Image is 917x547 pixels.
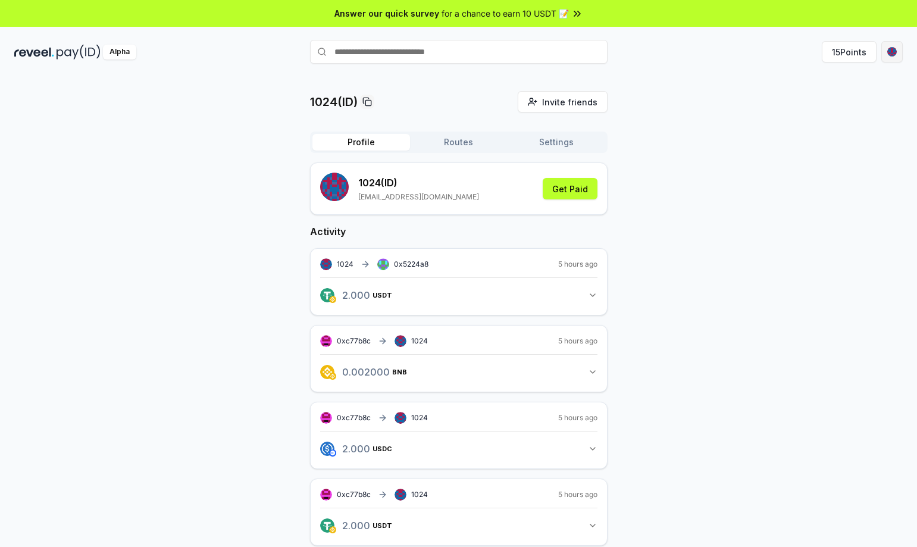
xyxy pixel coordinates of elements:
[320,518,334,533] img: logo.png
[508,134,605,151] button: Settings
[320,439,597,459] button: 2.000USDC
[320,288,334,302] img: logo.png
[411,336,428,346] span: 1024
[394,260,428,268] span: 0x5224a8
[320,362,597,382] button: 0.002000BNB
[410,134,508,151] button: Routes
[329,296,336,303] img: logo.png
[542,96,597,108] span: Invite friends
[358,176,479,190] p: 1024 (ID)
[103,45,136,60] div: Alpha
[337,260,353,269] span: 1024
[320,365,334,379] img: logo.png
[320,285,597,305] button: 2.000USDT
[411,413,428,423] span: 1024
[442,7,569,20] span: for a chance to earn 10 USDT 📝
[329,449,336,457] img: base-network.png
[392,368,407,376] span: BNB
[558,413,597,423] span: 5 hours ago
[558,336,597,346] span: 5 hours ago
[337,413,371,422] span: 0xc77b8c
[14,45,54,60] img: reveel_dark
[57,45,101,60] img: pay_id
[337,490,371,499] span: 0xc77b8c
[310,93,358,110] p: 1024(ID)
[329,526,336,533] img: logo.png
[358,192,479,202] p: [EMAIL_ADDRESS][DOMAIN_NAME]
[312,134,410,151] button: Profile
[822,41,877,62] button: 15Points
[411,490,428,499] span: 1024
[337,336,371,345] span: 0xc77b8c
[558,490,597,499] span: 5 hours ago
[558,260,597,269] span: 5 hours ago
[334,7,439,20] span: Answer our quick survey
[310,224,608,239] h2: Activity
[518,91,608,112] button: Invite friends
[373,445,392,452] span: USDC
[373,522,392,529] span: USDT
[543,178,597,199] button: Get Paid
[320,442,334,456] img: logo.png
[320,515,597,536] button: 2.000USDT
[329,373,336,380] img: logo.png
[373,292,392,299] span: USDT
